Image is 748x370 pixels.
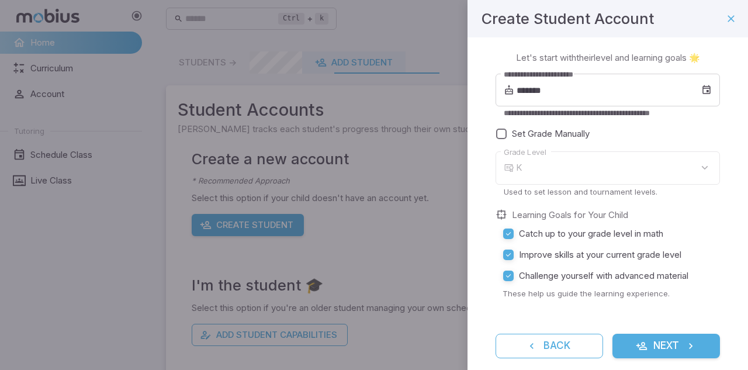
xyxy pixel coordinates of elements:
p: Used to set lesson and tournament levels. [504,186,712,197]
button: Back [496,334,603,358]
div: K [516,151,720,185]
h4: Create Student Account [482,7,654,30]
span: Challenge yourself with advanced material [519,269,688,282]
span: Set Grade Manually [512,127,590,140]
button: Next [612,334,720,358]
span: Catch up to your grade level in math [519,227,663,240]
p: These help us guide the learning experience. [503,288,720,299]
label: Grade Level [504,147,546,158]
p: Let's start with their level and learning goals 🌟 [516,51,700,64]
span: Improve skills at your current grade level [519,248,681,261]
label: Learning Goals for Your Child [512,209,628,222]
